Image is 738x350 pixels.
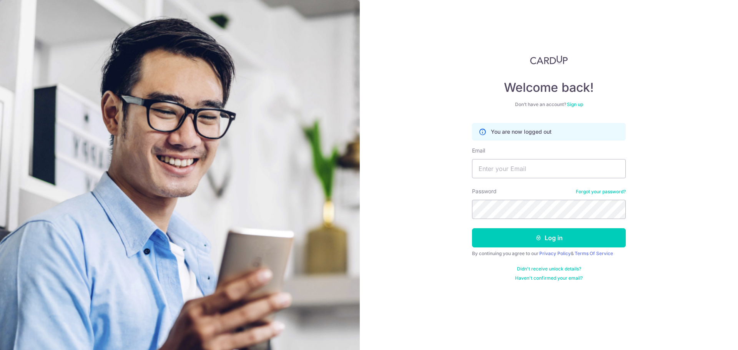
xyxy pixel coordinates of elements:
[472,80,626,95] h4: Welcome back!
[576,189,626,195] a: Forgot your password?
[491,128,552,136] p: You are now logged out
[472,187,497,195] label: Password
[530,55,568,65] img: CardUp Logo
[539,250,571,256] a: Privacy Policy
[517,266,581,272] a: Didn't receive unlock details?
[472,228,626,247] button: Log in
[472,159,626,178] input: Enter your Email
[472,101,626,108] div: Don’t have an account?
[472,250,626,257] div: By continuing you agree to our &
[575,250,613,256] a: Terms Of Service
[567,101,583,107] a: Sign up
[472,147,485,154] label: Email
[515,275,583,281] a: Haven't confirmed your email?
